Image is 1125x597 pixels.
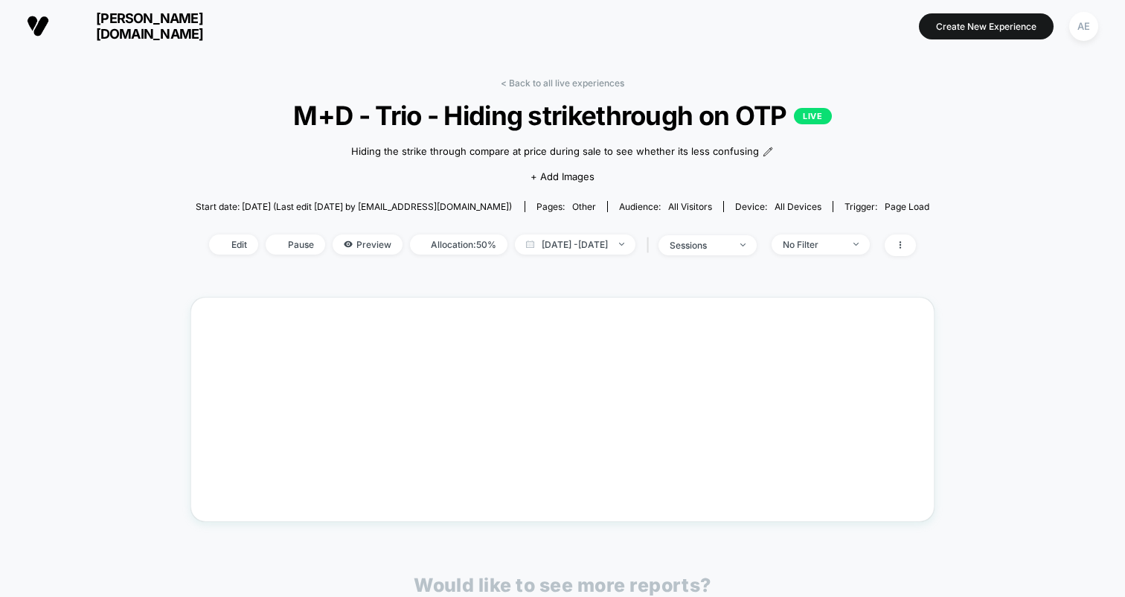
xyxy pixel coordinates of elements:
div: AE [1069,12,1098,41]
span: [PERSON_NAME][DOMAIN_NAME] [60,10,239,42]
img: end [853,243,859,246]
span: Allocation: 50% [410,234,507,255]
div: Pages: [536,201,596,212]
div: Audience: [619,201,712,212]
img: Visually logo [27,15,49,37]
button: AE [1065,11,1103,42]
img: calendar [526,240,534,248]
span: + Add Images [531,170,594,182]
span: Hiding the strike through compare at price during sale to see whether its less confusing [351,144,759,159]
span: All Visitors [668,201,712,212]
div: No Filter [783,239,842,250]
a: < Back to all live experiences [501,77,624,89]
span: M+D - Trio - Hiding strikethrough on OTP [232,100,893,131]
span: Edit [209,234,258,255]
div: Trigger: [844,201,929,212]
span: Pause [266,234,325,255]
button: [PERSON_NAME][DOMAIN_NAME] [22,10,243,42]
span: [DATE] - [DATE] [515,234,635,255]
span: all devices [775,201,821,212]
span: Preview [333,234,403,255]
img: end [740,243,746,246]
span: Device: [723,201,833,212]
img: end [619,243,624,246]
p: LIVE [794,108,831,124]
span: other [572,201,596,212]
button: Create New Experience [919,13,1054,39]
span: | [643,234,658,256]
p: Would like to see more reports? [414,574,711,596]
span: Start date: [DATE] (Last edit [DATE] by [EMAIL_ADDRESS][DOMAIN_NAME]) [196,201,512,212]
span: Page Load [885,201,929,212]
div: sessions [670,240,729,251]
